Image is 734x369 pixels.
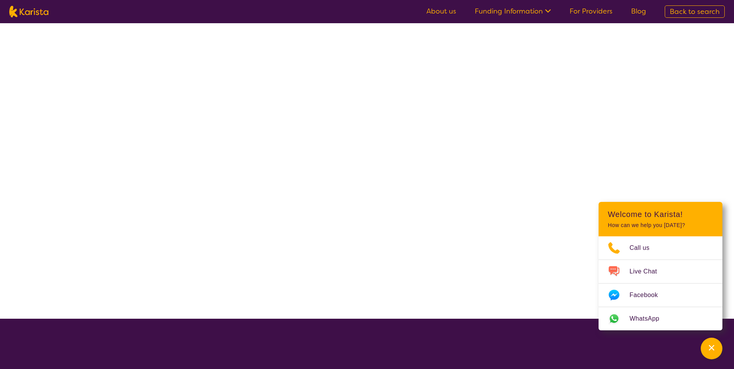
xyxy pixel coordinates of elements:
[670,7,720,16] span: Back to search
[475,7,551,16] a: Funding Information
[630,266,666,277] span: Live Chat
[701,338,722,359] button: Channel Menu
[608,210,713,219] h2: Welcome to Karista!
[630,289,667,301] span: Facebook
[631,7,646,16] a: Blog
[599,307,722,330] a: Web link opens in a new tab.
[630,313,669,325] span: WhatsApp
[599,236,722,330] ul: Choose channel
[9,6,48,17] img: Karista logo
[599,202,722,330] div: Channel Menu
[570,7,613,16] a: For Providers
[608,222,713,229] p: How can we help you [DATE]?
[630,242,659,254] span: Call us
[665,5,725,18] a: Back to search
[426,7,456,16] a: About us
